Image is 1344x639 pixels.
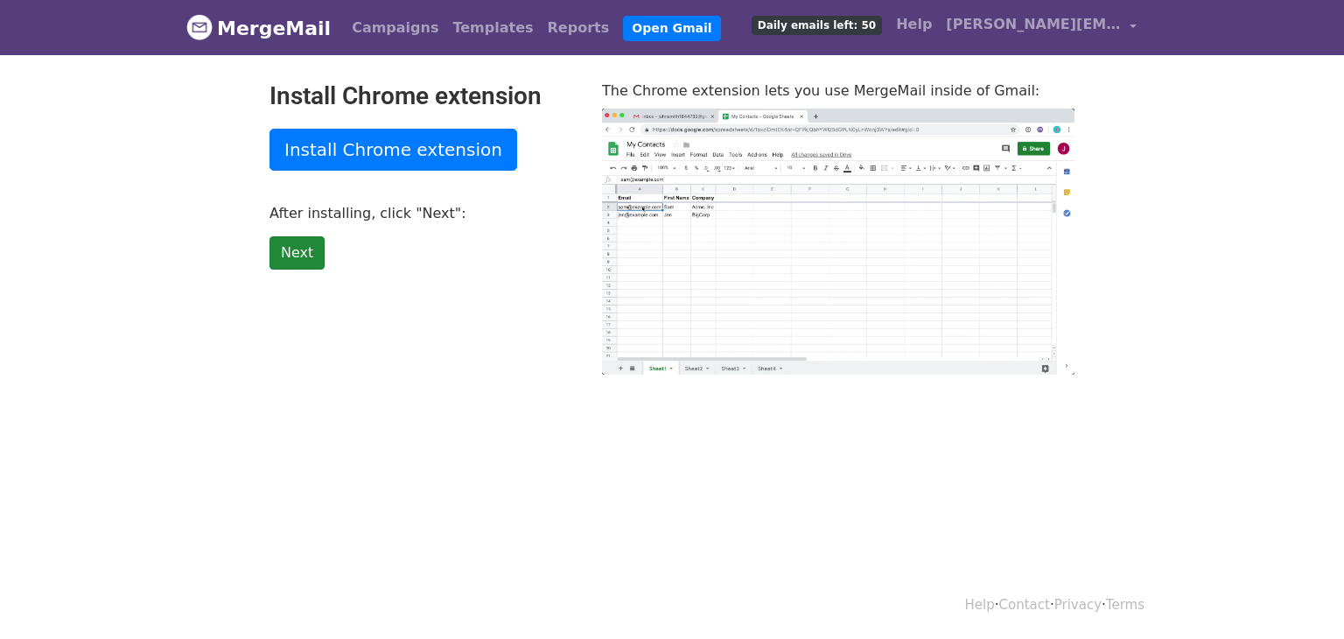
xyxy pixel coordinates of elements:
[745,7,889,42] a: Daily emails left: 50
[269,204,576,222] p: After installing, click "Next":
[445,11,540,46] a: Templates
[939,7,1144,48] a: [PERSON_NAME][EMAIL_ADDRESS][PERSON_NAME][DOMAIN_NAME]
[1054,597,1102,613] a: Privacy
[269,236,325,270] a: Next
[541,11,617,46] a: Reports
[752,16,882,35] span: Daily emails left: 50
[946,14,1121,35] span: [PERSON_NAME][EMAIL_ADDRESS][PERSON_NAME][DOMAIN_NAME]
[1256,555,1344,639] iframe: Chat Widget
[965,597,995,613] a: Help
[186,10,331,46] a: MergeMail
[1106,597,1144,613] a: Terms
[623,16,720,41] a: Open Gmail
[602,81,1074,100] p: The Chrome extension lets you use MergeMail inside of Gmail:
[999,597,1050,613] a: Contact
[186,14,213,40] img: MergeMail logo
[269,81,576,111] h2: Install Chrome extension
[889,7,939,42] a: Help
[345,11,445,46] a: Campaigns
[269,129,517,171] a: Install Chrome extension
